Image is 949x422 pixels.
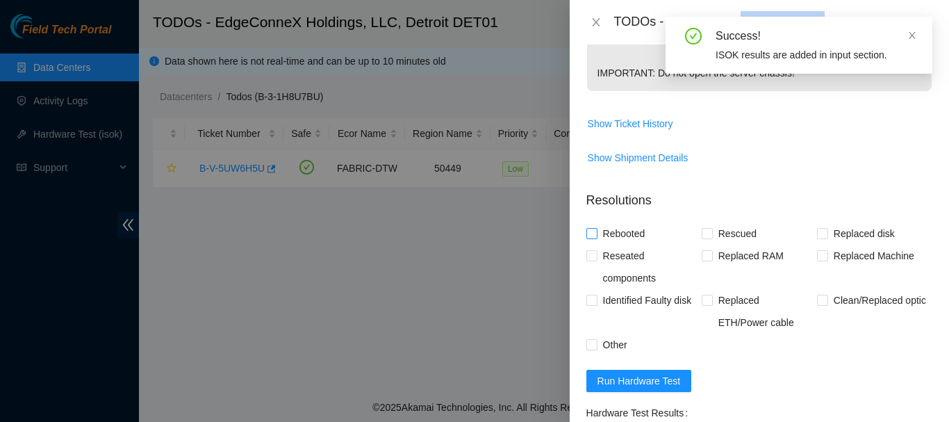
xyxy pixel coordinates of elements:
[597,334,633,356] span: Other
[597,373,681,389] span: Run Hardware Test
[713,289,817,334] span: Replaced ETH/Power cable
[586,16,606,29] button: Close
[828,245,920,267] span: Replaced Machine
[588,116,673,131] span: Show Ticket History
[713,245,789,267] span: Replaced RAM
[828,222,900,245] span: Replaced disk
[587,113,674,135] button: Show Ticket History
[716,28,916,44] div: Success!
[828,289,932,311] span: Clean/Replaced optic
[597,222,651,245] span: Rebooted
[586,180,932,210] p: Resolutions
[586,370,692,392] button: Run Hardware Test
[591,17,602,28] span: close
[597,289,698,311] span: Identified Faulty disk
[614,11,932,33] div: TODOs - Description - B-V-5UW6H5U
[685,28,702,44] span: check-circle
[716,47,916,63] div: ISOK results are added in input section.
[713,222,762,245] span: Rescued
[588,150,688,165] span: Show Shipment Details
[907,31,917,40] span: close
[597,245,702,289] span: Reseated components
[587,147,689,169] button: Show Shipment Details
